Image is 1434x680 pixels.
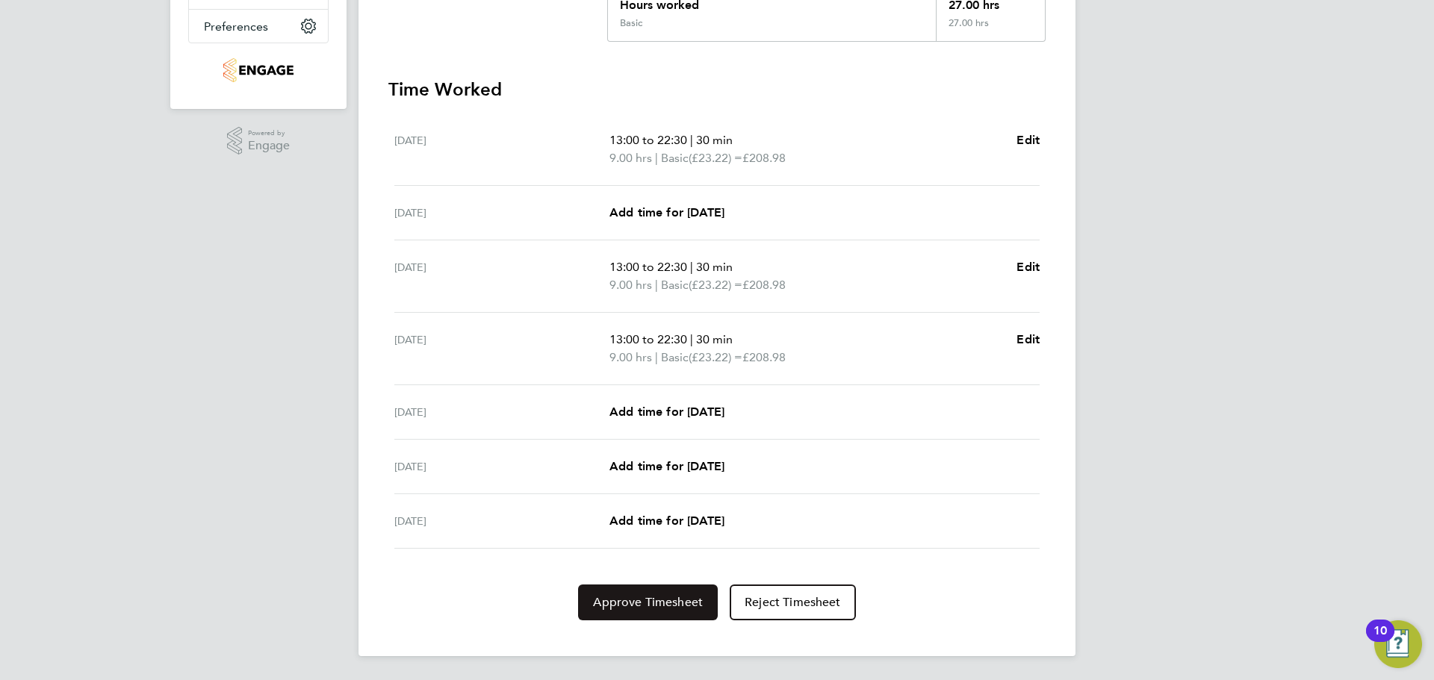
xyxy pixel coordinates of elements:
a: Add time for [DATE] [609,512,724,530]
span: Preferences [204,19,268,34]
span: Add time for [DATE] [609,405,724,419]
button: Reject Timesheet [730,584,856,620]
span: | [690,260,693,274]
span: £208.98 [742,350,786,364]
div: 27.00 hrs [936,17,1045,41]
h3: Time Worked [388,78,1046,102]
a: Add time for [DATE] [609,403,724,421]
span: 13:00 to 22:30 [609,133,687,147]
span: Basic [661,276,689,294]
a: Edit [1016,331,1040,349]
span: Add time for [DATE] [609,205,724,219]
span: 9.00 hrs [609,278,652,292]
span: | [690,332,693,346]
span: Add time for [DATE] [609,459,724,473]
button: Preferences [189,10,328,43]
span: Powered by [248,127,290,140]
span: 30 min [696,260,733,274]
span: (£23.22) = [689,350,742,364]
span: | [655,151,658,165]
span: 30 min [696,332,733,346]
span: Basic [661,349,689,366]
span: Edit [1016,332,1040,346]
span: (£23.22) = [689,278,742,292]
span: Edit [1016,133,1040,147]
a: Powered byEngage [227,127,291,155]
div: [DATE] [394,403,609,421]
div: [DATE] [394,512,609,530]
span: Reject Timesheet [745,595,841,610]
span: (£23.22) = [689,151,742,165]
span: 13:00 to 22:30 [609,260,687,274]
div: [DATE] [394,258,609,294]
button: Approve Timesheet [578,584,718,620]
div: [DATE] [394,204,609,222]
div: Basic [620,17,642,29]
span: Approve Timesheet [593,595,703,610]
span: Engage [248,140,290,152]
span: | [655,350,658,364]
div: [DATE] [394,458,609,475]
a: Edit [1016,258,1040,276]
a: Edit [1016,131,1040,149]
div: [DATE] [394,331,609,366]
span: Edit [1016,260,1040,274]
span: | [655,278,658,292]
a: Add time for [DATE] [609,204,724,222]
span: 30 min [696,133,733,147]
span: Basic [661,149,689,167]
button: Open Resource Center, 10 new notifications [1374,620,1422,668]
span: £208.98 [742,278,786,292]
span: | [690,133,693,147]
a: Go to home page [188,58,329,82]
span: Add time for [DATE] [609,514,724,528]
span: £208.98 [742,151,786,165]
span: 9.00 hrs [609,151,652,165]
div: 10 [1374,631,1387,650]
a: Add time for [DATE] [609,458,724,475]
span: 9.00 hrs [609,350,652,364]
span: 13:00 to 22:30 [609,332,687,346]
img: g4s7-logo-retina.png [223,58,293,82]
div: [DATE] [394,131,609,167]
